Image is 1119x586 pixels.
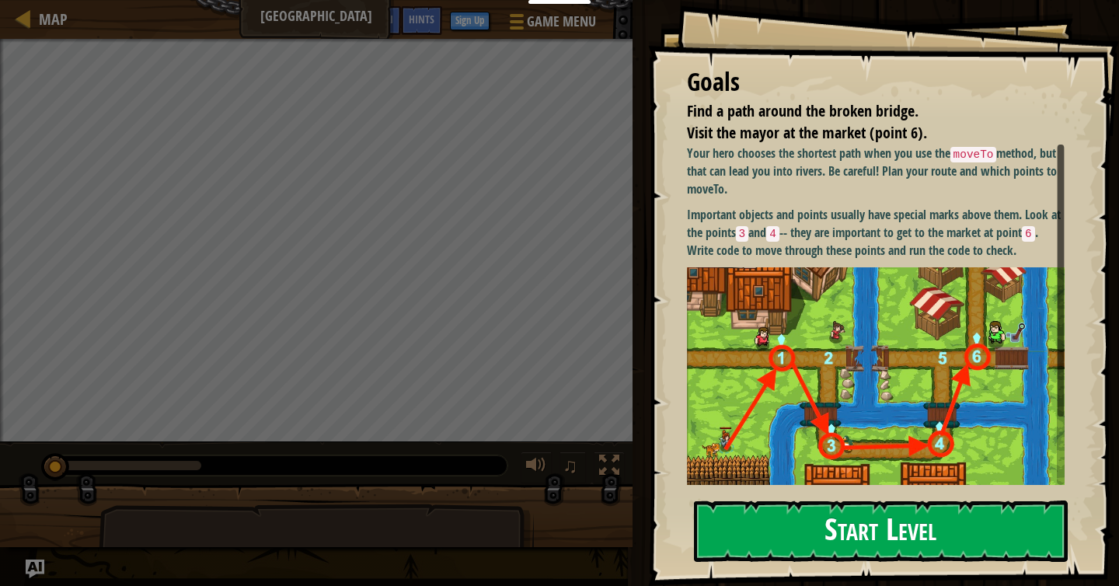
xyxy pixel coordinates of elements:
[559,452,586,483] button: ♫
[687,206,1065,260] p: Important objects and points usually have special marks above them. Look at the points and -- the...
[409,12,434,26] span: Hints
[527,12,596,32] span: Game Menu
[31,9,68,30] a: Map
[736,226,749,242] code: 3
[668,122,1061,145] li: Visit the mayor at the market (point 6).
[521,452,552,483] button: Adjust volume
[687,122,927,143] span: Visit the mayor at the market (point 6).
[950,147,997,162] code: moveTo
[594,452,625,483] button: Toggle fullscreen
[39,9,68,30] span: Map
[766,226,779,242] code: 4
[563,454,578,477] span: ♫
[694,501,1068,562] button: Start Level
[359,6,401,35] button: Ask AI
[1022,226,1035,242] code: 6
[497,6,605,43] button: Game Menu
[367,12,393,26] span: Ask AI
[450,12,490,30] button: Sign Up
[687,65,1065,100] div: Goals
[687,145,1065,198] p: Your hero chooses the shortest path when you use the method, but that can lead you into rivers. B...
[687,267,1065,502] img: Bbb
[26,560,44,578] button: Ask AI
[668,100,1061,123] li: Find a path around the broken bridge.
[687,100,919,121] span: Find a path around the broken bridge.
